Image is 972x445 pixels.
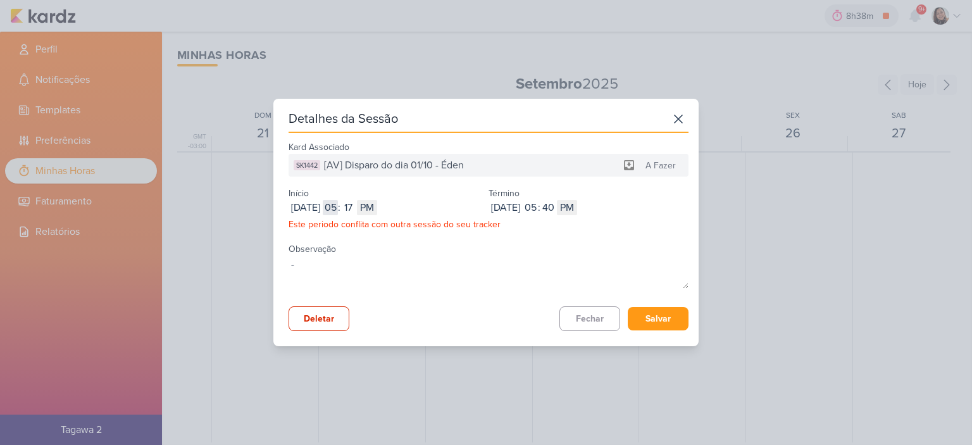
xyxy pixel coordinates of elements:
[324,158,464,173] span: [AV] Disparo do dia 01/10 - Éden
[289,219,501,230] span: Este periodo conflita com outra sessão do seu tracker
[294,160,320,171] div: SK1442
[289,142,349,153] label: Kard Associado
[489,188,520,199] label: Término
[628,307,688,330] button: Salvar
[289,244,336,254] label: Observação
[559,306,620,331] button: Fechar
[538,200,540,215] div: :
[338,200,340,215] div: :
[289,306,349,331] button: Deletar
[289,188,309,199] label: Início
[289,110,398,128] div: Detalhes da Sessão
[638,159,683,172] div: A Fazer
